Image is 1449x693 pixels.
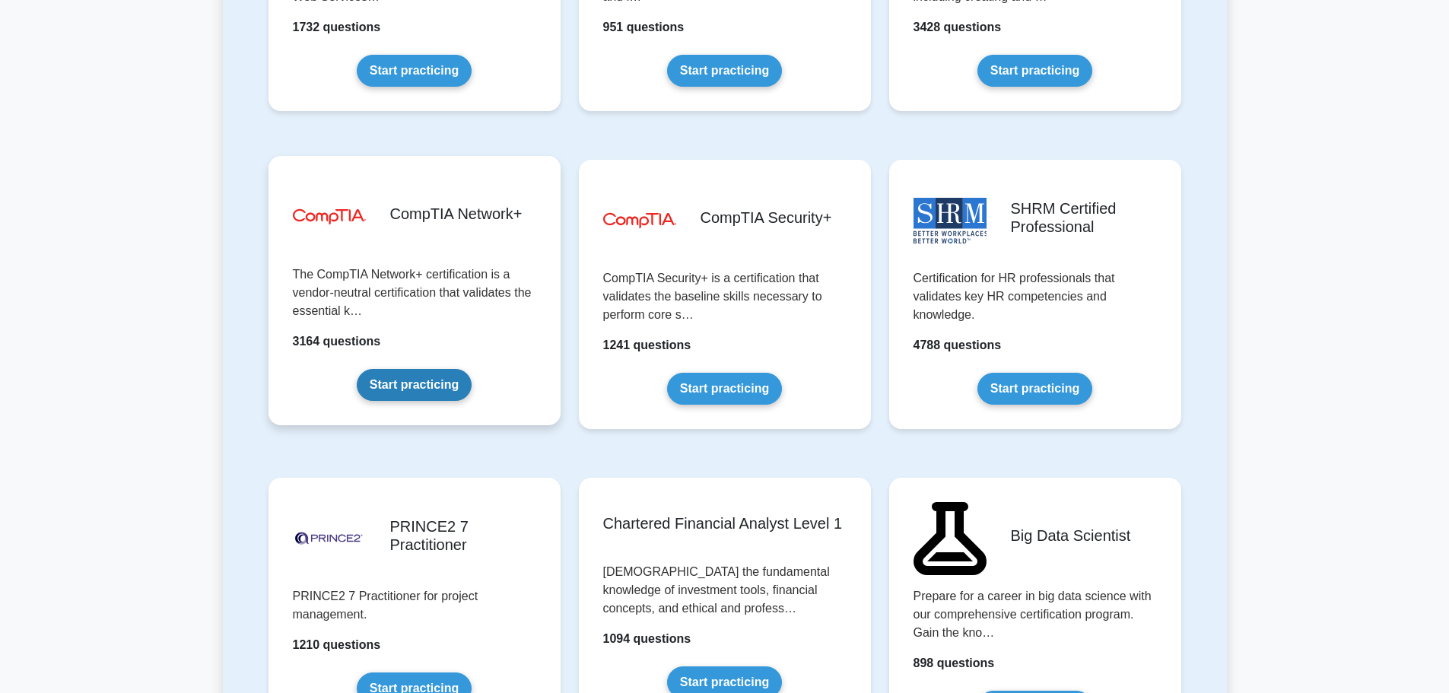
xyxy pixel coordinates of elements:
[667,55,782,87] a: Start practicing
[977,55,1092,87] a: Start practicing
[667,373,782,405] a: Start practicing
[357,55,472,87] a: Start practicing
[977,373,1092,405] a: Start practicing
[357,369,472,401] a: Start practicing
